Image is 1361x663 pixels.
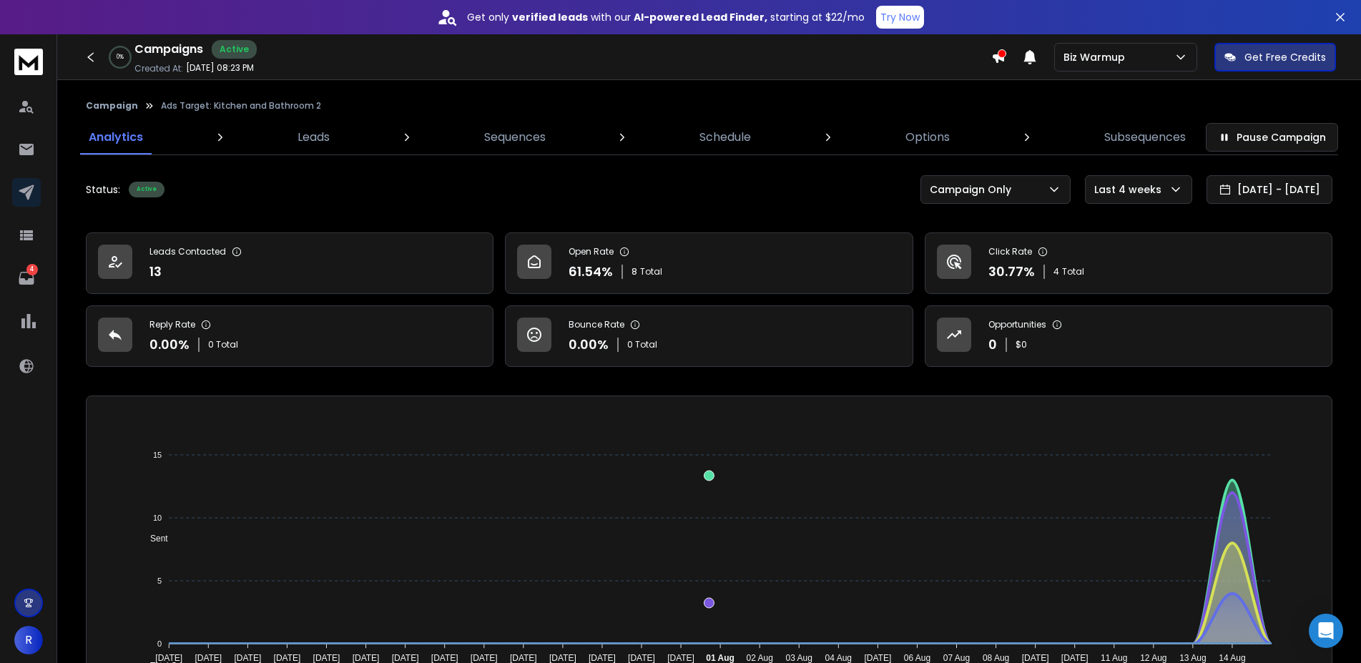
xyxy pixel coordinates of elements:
a: Open Rate61.54%8Total [505,232,913,294]
tspan: 07 Aug [943,653,970,663]
p: 0 [988,335,997,355]
p: Reply Rate [149,319,195,330]
a: 4 [12,264,41,293]
p: Ads Target: Kitchen and Bathroom 2 [161,100,321,112]
tspan: 02 Aug [747,653,773,663]
tspan: 08 Aug [983,653,1009,663]
p: Options [905,129,950,146]
p: 13 [149,262,162,282]
a: Analytics [80,120,152,154]
tspan: [DATE] [195,653,222,663]
span: Total [640,266,662,278]
p: 0 Total [208,339,238,350]
p: 0.00 % [149,335,190,355]
a: Reply Rate0.00%0 Total [86,305,493,367]
tspan: 5 [157,576,162,585]
tspan: [DATE] [431,653,458,663]
tspan: [DATE] [471,653,498,663]
button: Get Free Credits [1214,43,1336,72]
p: Try Now [880,10,920,24]
h1: Campaigns [134,41,203,58]
span: 8 [632,266,637,278]
p: Campaign Only [930,182,1017,197]
p: Last 4 weeks [1094,182,1167,197]
p: Get only with our starting at $22/mo [467,10,865,24]
p: [DATE] 08:23 PM [186,62,254,74]
a: Subsequences [1096,120,1194,154]
div: Open Intercom Messenger [1309,614,1343,648]
button: Try Now [876,6,924,29]
tspan: 04 Aug [825,653,852,663]
a: Leads [289,120,338,154]
tspan: 06 Aug [904,653,930,663]
button: R [14,626,43,654]
tspan: [DATE] [1022,653,1049,663]
tspan: 01 Aug [706,653,734,663]
tspan: 10 [153,514,162,522]
a: Schedule [691,120,760,154]
p: Status: [86,182,120,197]
div: Active [212,40,257,59]
tspan: [DATE] [392,653,419,663]
tspan: [DATE] [353,653,380,663]
a: Opportunities0$0 [925,305,1332,367]
button: Campaign [86,100,138,112]
a: Leads Contacted13 [86,232,493,294]
p: 0 % [117,53,124,62]
span: Total [1062,266,1084,278]
tspan: 11 Aug [1101,653,1127,663]
p: Leads [298,129,330,146]
button: [DATE] - [DATE] [1207,175,1332,204]
p: Sequences [484,129,546,146]
p: Schedule [699,129,751,146]
tspan: 0 [157,639,162,648]
tspan: 15 [153,451,162,459]
p: Get Free Credits [1244,50,1326,64]
tspan: 03 Aug [786,653,812,663]
tspan: [DATE] [273,653,300,663]
p: $ 0 [1016,339,1027,350]
span: 4 [1053,266,1059,278]
a: Options [897,120,958,154]
tspan: [DATE] [155,653,182,663]
tspan: 12 Aug [1140,653,1166,663]
tspan: [DATE] [234,653,261,663]
a: Sequences [476,120,554,154]
tspan: [DATE] [667,653,694,663]
p: Click Rate [988,246,1032,257]
strong: verified leads [512,10,588,24]
tspan: [DATE] [313,653,340,663]
tspan: [DATE] [589,653,616,663]
p: Subsequences [1104,129,1186,146]
p: Analytics [89,129,143,146]
p: Biz Warmup [1063,50,1131,64]
tspan: [DATE] [549,653,576,663]
span: Sent [139,534,168,544]
tspan: [DATE] [628,653,655,663]
p: 4 [26,264,38,275]
p: 0 Total [627,339,657,350]
tspan: [DATE] [510,653,537,663]
p: Leads Contacted [149,246,226,257]
p: Opportunities [988,319,1046,330]
strong: AI-powered Lead Finder, [634,10,767,24]
tspan: 14 Aug [1219,653,1245,663]
tspan: [DATE] [865,653,892,663]
p: Bounce Rate [569,319,624,330]
p: 61.54 % [569,262,613,282]
a: Bounce Rate0.00%0 Total [505,305,913,367]
p: Open Rate [569,246,614,257]
tspan: 13 Aug [1179,653,1206,663]
p: 30.77 % [988,262,1035,282]
div: Active [129,182,164,197]
p: 0.00 % [569,335,609,355]
tspan: [DATE] [1061,653,1089,663]
img: logo [14,49,43,75]
button: Pause Campaign [1206,123,1338,152]
a: Click Rate30.77%4Total [925,232,1332,294]
p: Created At: [134,63,183,74]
